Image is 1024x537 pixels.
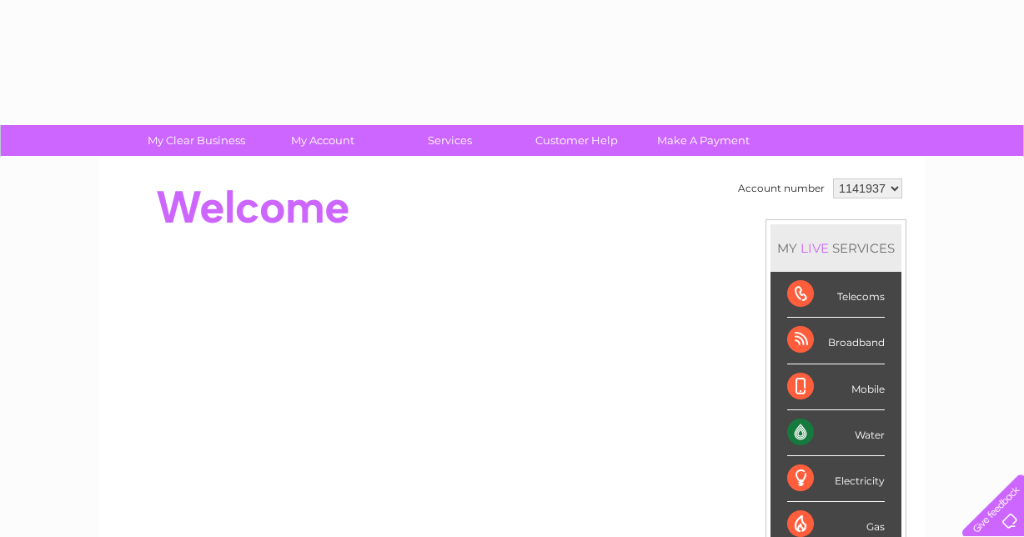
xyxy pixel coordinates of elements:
div: Mobile [787,364,885,410]
a: Services [381,125,519,156]
div: Telecoms [787,272,885,318]
div: LIVE [797,240,832,256]
td: Account number [734,174,829,203]
a: Make A Payment [635,125,772,156]
a: Customer Help [508,125,645,156]
div: Broadband [787,318,885,364]
div: MY SERVICES [771,224,901,272]
div: Water [787,410,885,456]
div: Electricity [787,456,885,502]
a: My Account [254,125,392,156]
a: My Clear Business [128,125,265,156]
